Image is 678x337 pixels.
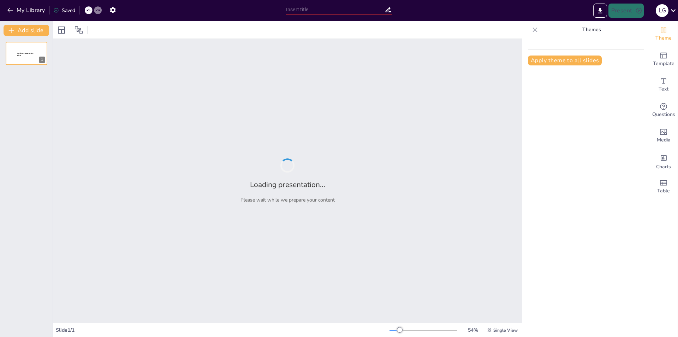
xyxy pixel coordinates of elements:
[659,85,668,93] span: Text
[656,4,668,17] div: L G
[593,4,607,18] button: Export to PowerPoint
[649,98,678,123] div: Get real-time input from your audience
[6,42,47,65] div: 1
[75,26,83,34] span: Position
[5,5,48,16] button: My Library
[649,47,678,72] div: Add ready made slides
[17,52,33,56] span: Sendsteps presentation editor
[528,56,602,65] button: Apply theme to all slides
[4,25,49,36] button: Add slide
[656,163,671,171] span: Charts
[649,72,678,98] div: Add text boxes
[653,60,674,68] span: Template
[649,21,678,47] div: Change the overall theme
[39,57,45,63] div: 1
[657,136,671,144] span: Media
[53,7,75,14] div: Saved
[649,174,678,199] div: Add a table
[657,187,670,195] span: Table
[464,327,481,333] div: 54 %
[608,4,644,18] button: Present
[541,21,642,38] p: Themes
[286,5,385,15] input: Insert title
[656,4,668,18] button: L G
[649,149,678,174] div: Add charts and graphs
[250,180,325,190] h2: Loading presentation...
[493,327,518,333] span: Single View
[240,197,335,203] p: Please wait while we prepare your content
[649,123,678,149] div: Add images, graphics, shapes or video
[652,111,675,118] span: Questions
[56,24,67,36] div: Layout
[655,34,672,42] span: Theme
[56,327,389,333] div: Slide 1 / 1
